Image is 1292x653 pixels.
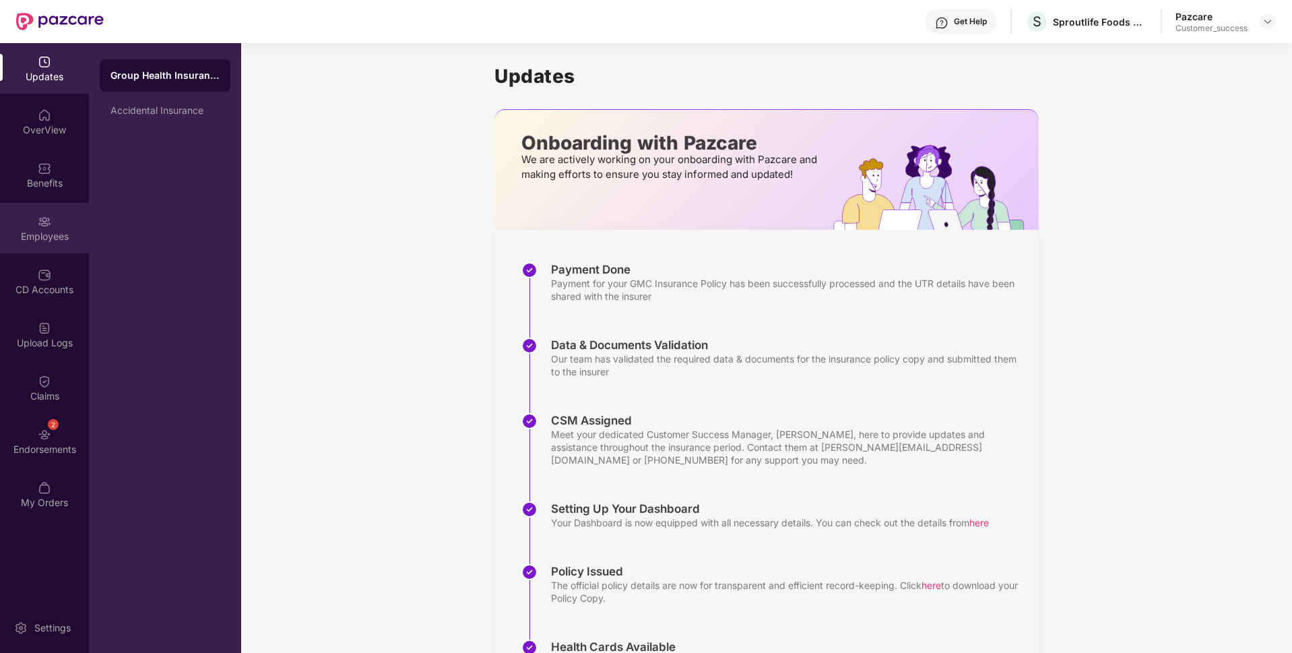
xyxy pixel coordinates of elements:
div: Payment Done [551,262,1025,277]
img: svg+xml;base64,PHN2ZyBpZD0iVXBkYXRlZCIgeG1sbnM9Imh0dHA6Ly93d3cudzMub3JnLzIwMDAvc3ZnIiB3aWR0aD0iMj... [38,55,51,69]
h1: Updates [494,65,1039,88]
div: Our team has validated the required data & documents for the insurance policy copy and submitted ... [551,352,1025,378]
img: svg+xml;base64,PHN2ZyBpZD0iSG9tZSIgeG1sbnM9Imh0dHA6Ly93d3cudzMub3JnLzIwMDAvc3ZnIiB3aWR0aD0iMjAiIG... [38,108,51,122]
div: Customer_success [1175,23,1248,34]
img: svg+xml;base64,PHN2ZyBpZD0iVXBsb2FkX0xvZ3MiIGRhdGEtbmFtZT0iVXBsb2FkIExvZ3MiIHhtbG5zPSJodHRwOi8vd3... [38,321,51,335]
div: Your Dashboard is now equipped with all necessary details. You can check out the details from [551,516,989,529]
div: Get Help [954,16,987,27]
img: hrOnboarding [833,145,1039,230]
div: Accidental Insurance [110,105,220,116]
img: svg+xml;base64,PHN2ZyBpZD0iSGVscC0zMngzMiIgeG1sbnM9Imh0dHA6Ly93d3cudzMub3JnLzIwMDAvc3ZnIiB3aWR0aD... [935,16,948,30]
img: svg+xml;base64,PHN2ZyBpZD0iRW5kb3JzZW1lbnRzIiB4bWxucz0iaHR0cDovL3d3dy53My5vcmcvMjAwMC9zdmciIHdpZH... [38,428,51,441]
img: svg+xml;base64,PHN2ZyBpZD0iTXlfT3JkZXJzIiBkYXRhLW5hbWU9Ik15IE9yZGVycyIgeG1sbnM9Imh0dHA6Ly93d3cudz... [38,481,51,495]
img: svg+xml;base64,PHN2ZyBpZD0iU3RlcC1Eb25lLTMyeDMyIiB4bWxucz0iaHR0cDovL3d3dy53My5vcmcvMjAwMC9zdmciIH... [521,338,538,354]
div: Sproutlife Foods Private Limited [1053,15,1147,28]
img: svg+xml;base64,PHN2ZyBpZD0iU3RlcC1Eb25lLTMyeDMyIiB4bWxucz0iaHR0cDovL3d3dy53My5vcmcvMjAwMC9zdmciIH... [521,564,538,580]
div: Policy Issued [551,564,1025,579]
img: svg+xml;base64,PHN2ZyBpZD0iU3RlcC1Eb25lLTMyeDMyIiB4bWxucz0iaHR0cDovL3d3dy53My5vcmcvMjAwMC9zdmciIH... [521,262,538,278]
div: 2 [48,419,59,430]
img: svg+xml;base64,PHN2ZyBpZD0iU3RlcC1Eb25lLTMyeDMyIiB4bWxucz0iaHR0cDovL3d3dy53My5vcmcvMjAwMC9zdmciIH... [521,501,538,518]
div: The official policy details are now for transparent and efficient record-keeping. Click to downlo... [551,579,1025,604]
span: here [922,580,941,591]
p: Onboarding with Pazcare [521,137,821,149]
img: svg+xml;base64,PHN2ZyBpZD0iRHJvcGRvd24tMzJ4MzIiIHhtbG5zPSJodHRwOi8vd3d3LnczLm9yZy8yMDAwL3N2ZyIgd2... [1262,16,1273,27]
div: Meet your dedicated Customer Success Manager, [PERSON_NAME], here to provide updates and assistan... [551,428,1025,466]
img: svg+xml;base64,PHN2ZyBpZD0iQ2xhaW0iIHhtbG5zPSJodHRwOi8vd3d3LnczLm9yZy8yMDAwL3N2ZyIgd2lkdGg9IjIwIi... [38,375,51,388]
div: Pazcare [1175,10,1248,23]
div: Group Health Insurance [110,69,220,82]
img: svg+xml;base64,PHN2ZyBpZD0iRW1wbG95ZWVzIiB4bWxucz0iaHR0cDovL3d3dy53My5vcmcvMjAwMC9zdmciIHdpZHRoPS... [38,215,51,228]
img: svg+xml;base64,PHN2ZyBpZD0iQ0RfQWNjb3VudHMiIGRhdGEtbmFtZT0iQ0QgQWNjb3VudHMiIHhtbG5zPSJodHRwOi8vd3... [38,268,51,282]
div: Data & Documents Validation [551,338,1025,352]
div: Payment for your GMC Insurance Policy has been successfully processed and the UTR details have be... [551,277,1025,303]
span: S [1033,13,1041,30]
img: svg+xml;base64,PHN2ZyBpZD0iU3RlcC1Eb25lLTMyeDMyIiB4bWxucz0iaHR0cDovL3d3dy53My5vcmcvMjAwMC9zdmciIH... [521,413,538,429]
div: Setting Up Your Dashboard [551,501,989,516]
p: We are actively working on your onboarding with Pazcare and making efforts to ensure you stay inf... [521,152,821,182]
div: Settings [30,621,75,635]
img: svg+xml;base64,PHN2ZyBpZD0iQmVuZWZpdHMiIHhtbG5zPSJodHRwOi8vd3d3LnczLm9yZy8yMDAwL3N2ZyIgd2lkdGg9Ij... [38,162,51,175]
span: here [969,517,989,528]
div: CSM Assigned [551,413,1025,428]
img: New Pazcare Logo [16,13,104,30]
img: svg+xml;base64,PHN2ZyBpZD0iU2V0dGluZy0yMHgyMCIgeG1sbnM9Imh0dHA6Ly93d3cudzMub3JnLzIwMDAvc3ZnIiB3aW... [14,621,28,635]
